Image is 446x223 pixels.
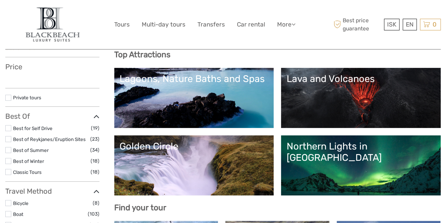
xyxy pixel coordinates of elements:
[5,63,99,71] h3: Price
[13,125,53,131] a: Best for Self Drive
[286,141,435,164] div: Northern Lights in [GEOGRAPHIC_DATA]
[237,19,265,30] a: Car rental
[387,21,396,28] span: ISK
[93,199,99,207] span: (8)
[88,210,99,218] span: (103)
[91,168,99,176] span: (18)
[286,73,435,84] div: Lava and Volcanoes
[22,5,83,44] img: 821-d0172702-669c-46bc-8e7c-1716aae4eeb1_logo_big.jpg
[142,19,185,30] a: Multi-day tours
[13,95,41,100] a: Private tours
[120,73,269,84] div: Lagoons, Nature Baths and Spas
[197,19,225,30] a: Transfers
[5,112,99,121] h3: Best Of
[13,169,42,175] a: Classic Tours
[90,146,99,154] span: (34)
[114,203,166,212] b: Find your tour
[13,158,44,164] a: Best of Winter
[13,200,29,206] a: Bicycle
[13,136,86,142] a: Best of Reykjanes/Eruption Sites
[5,187,99,195] h3: Travel Method
[432,21,438,28] span: 0
[120,141,269,190] a: Golden Circle
[90,135,99,143] span: (23)
[114,50,170,59] b: Top Attractions
[114,19,130,30] a: Tours
[13,147,49,153] a: Best of Summer
[403,19,417,30] div: EN
[120,141,269,152] div: Golden Circle
[277,19,295,30] a: More
[120,73,269,123] a: Lagoons, Nature Baths and Spas
[286,141,435,190] a: Northern Lights in [GEOGRAPHIC_DATA]
[91,157,99,165] span: (18)
[332,17,382,32] span: Best price guarantee
[91,124,99,132] span: (19)
[13,211,23,217] a: Boat
[286,73,435,123] a: Lava and Volcanoes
